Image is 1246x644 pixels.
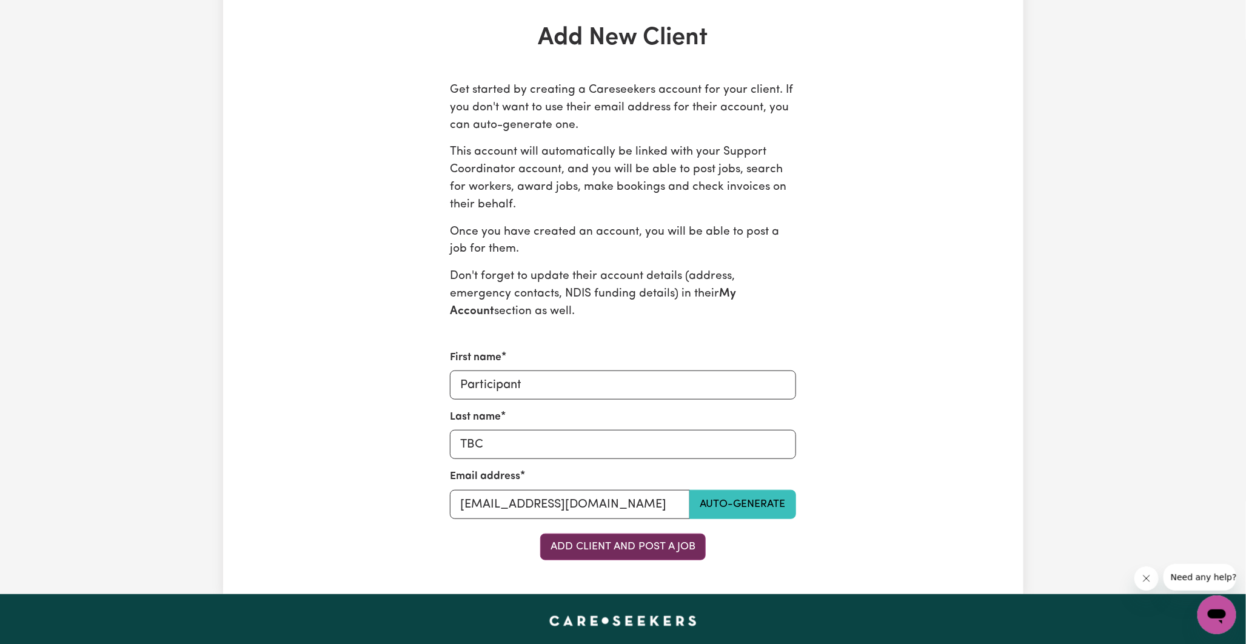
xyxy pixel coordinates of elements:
[450,224,796,259] p: Once you have created an account, you will be able to post a job for them.
[450,144,796,213] p: This account will automatically be linked with your Support Coordinator account, and you will be ...
[450,490,690,519] input: e.g. diana.rigg43@bigpond.com
[450,469,520,485] label: Email address
[450,288,736,317] b: My Account
[450,350,501,366] label: First name
[7,8,73,18] span: Need any help?
[540,534,706,560] button: Add Client and Post a Job
[450,82,796,134] p: Get started by creating a Careseekers account for your client. If you don't want to use their ema...
[450,371,796,400] input: e.g. Diana
[450,409,501,425] label: Last name
[450,430,796,459] input: e.g. Rigg
[450,268,796,320] p: Don't forget to update their account details (address, emergency contacts, NDIS funding details) ...
[364,24,883,53] h1: Add New Client
[1164,564,1236,591] iframe: Message from company
[689,490,796,519] button: Auto-generate email address
[549,616,697,626] a: Careseekers home page
[1134,566,1159,591] iframe: Close message
[1197,595,1236,634] iframe: Button to launch messaging window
